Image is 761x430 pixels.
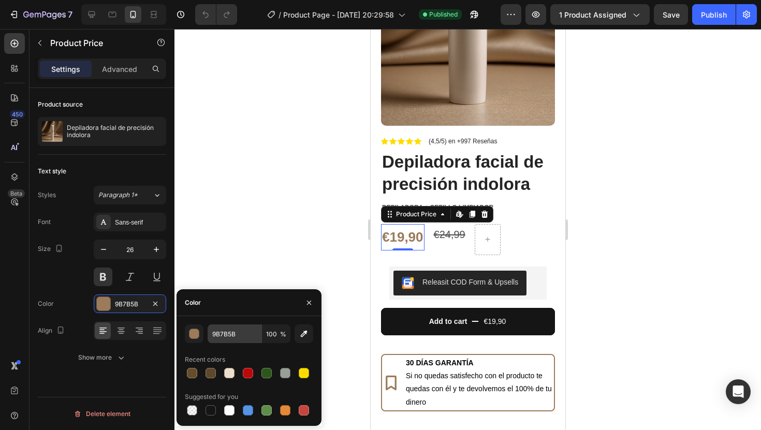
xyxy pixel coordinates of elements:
[98,190,138,200] span: Paragraph 1*
[692,4,736,25] button: Publish
[654,4,688,25] button: Save
[74,408,130,420] div: Delete element
[38,242,65,256] div: Size
[10,110,25,118] div: 450
[42,121,63,142] img: product feature img
[38,190,56,200] div: Styles
[559,9,626,20] span: 1 product assigned
[38,406,166,422] button: Delete element
[115,218,164,227] div: Sans-serif
[279,9,281,20] span: /
[38,299,54,308] div: Color
[38,217,51,227] div: Font
[115,300,145,309] div: 9B7B5B
[68,8,72,21] p: 7
[195,4,237,25] div: Undo/Redo
[371,29,565,430] iframe: Design area
[185,298,201,307] div: Color
[185,392,238,402] div: Suggested for you
[78,352,126,363] div: Show more
[8,189,25,198] div: Beta
[280,330,286,339] span: %
[51,64,80,75] p: Settings
[185,355,225,364] div: Recent colors
[283,9,394,20] span: Product Page - [DATE] 20:29:58
[38,100,83,109] div: Product source
[663,10,680,19] span: Save
[4,4,77,25] button: 7
[38,324,67,338] div: Align
[38,348,166,367] button: Show more
[550,4,650,25] button: 1 product assigned
[726,379,751,404] div: Open Intercom Messenger
[67,124,162,139] p: Depiladora facial de precisión indolora
[208,324,261,343] input: Eg: FFFFFF
[38,167,66,176] div: Text style
[94,186,166,204] button: Paragraph 1*
[701,9,727,20] div: Publish
[429,10,458,19] span: Published
[50,37,138,49] p: Product Price
[102,64,137,75] p: Advanced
